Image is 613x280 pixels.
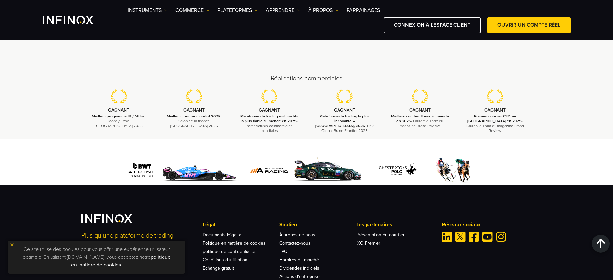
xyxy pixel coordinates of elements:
a: CONNEXION À L'ESPACE CLIENT [384,17,481,33]
img: yellow close icon [10,242,14,247]
p: Plus qu'une plateforme de trading. Nous sommes votre partenaire commercial. [81,231,194,260]
p: Légal [203,221,279,229]
a: COMMERCE [175,6,209,14]
strong: Meilleur courtier Forex au monde en 2025 [391,114,449,123]
a: politique de confidentialité [203,249,255,254]
a: Facebook [469,232,479,242]
a: INFINOX Logo [43,16,108,24]
a: À PROPOS [308,6,339,14]
a: PLATEFORMES [218,6,258,14]
strong: GAGNANT [183,107,205,113]
p: - Money Expo [GEOGRAPHIC_DATA] 2025 [89,114,149,129]
a: Horaires du marché [279,257,319,263]
a: Contactez-nous [279,240,311,246]
strong: GAGNANT [334,107,355,113]
a: Linkedin [442,232,452,242]
a: FAQ [279,249,288,254]
a: Youtube [482,232,493,242]
a: IXO Premier [356,240,380,246]
a: APPRENDRE [266,6,300,14]
p: Ce site utilise des cookies pour vous offrir une expérience utilisateur optimale. En utilisant [D... [11,244,182,270]
strong: Premier courtier CFD en [GEOGRAPHIC_DATA] en 2025 [467,114,521,123]
strong: GAGNANT [259,107,280,113]
strong: GAGNANT [484,107,506,113]
p: Soutien [279,221,356,229]
strong: Plateforme de trading multi-actifs la plus fiable au monde en 2025 [240,114,298,123]
strong: GAGNANT [108,107,129,113]
a: Documents le'gaux [203,232,241,238]
a: Actions d'entreprise [279,274,320,279]
a: OUVRIR UN COMPTE RÉEL [487,17,571,33]
a: Dividendes indiciels [279,266,319,271]
p: Réseaux sociaux [442,221,532,229]
a: Présentation du courtier [356,232,404,238]
p: - Perspectives commerciales mondiales [240,114,299,134]
strong: Plateforme de trading la plus innovante – [GEOGRAPHIC_DATA], 2025 [315,114,369,128]
strong: Meilleur courtier mondial 2025 [167,114,220,118]
a: Conditions d'utilisation [203,257,247,263]
a: Instagram [496,232,506,242]
a: Twitter [455,232,466,242]
p: - Salon de la finance [GEOGRAPHIC_DATA] 2025 [164,114,224,129]
strong: GAGNANT [409,107,431,113]
a: Parrainages [347,6,380,14]
strong: Meilleur programme IB / Affilié [92,114,144,118]
p: - Lauréat du prix du magazine Brand Review [390,114,450,129]
p: - Prix ​​Global Brand Frontier 2025 [315,114,374,134]
a: Échange gratuit [203,266,234,271]
h2: Réalisations commerciales [81,74,532,83]
a: INSTRUMENTS [128,6,167,14]
p: - Lauréat du prix du magazine Brand Review [465,114,525,134]
p: Les partenaires [356,221,433,229]
a: À propos de nous [279,232,315,238]
a: Politique en matière de cookies [203,240,265,246]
